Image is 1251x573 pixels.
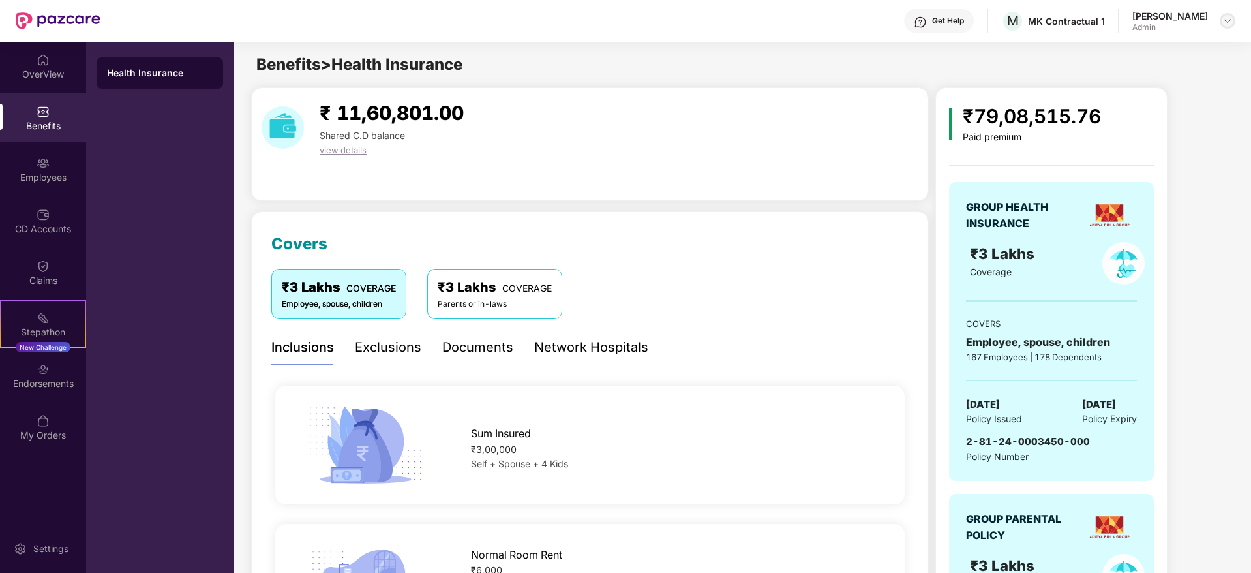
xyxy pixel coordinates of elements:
[966,435,1090,448] span: 2-81-24-0003450-000
[502,283,552,294] span: COVERAGE
[320,145,367,155] span: view details
[271,234,327,253] span: Covers
[37,414,50,427] img: svg+xml;base64,PHN2ZyBpZD0iTXlfT3JkZXJzIiBkYXRhLW5hbWU9Ik15IE9yZGVycyIgeG1sbnM9Imh0dHA6Ly93d3cudz...
[37,105,50,118] img: svg+xml;base64,PHN2ZyBpZD0iQmVuZWZpdHMiIHhtbG5zPSJodHRwOi8vd3d3LnczLm9yZy8yMDAwL3N2ZyIgd2lkdGg9Ij...
[37,260,50,273] img: svg+xml;base64,PHN2ZyBpZD0iQ2xhaW0iIHhtbG5zPSJodHRwOi8vd3d3LnczLm9yZy8yMDAwL3N2ZyIgd2lkdGg9IjIwIi...
[282,277,396,298] div: ₹3 Lakhs
[37,157,50,170] img: svg+xml;base64,PHN2ZyBpZD0iRW1wbG95ZWVzIiB4bWxucz0iaHR0cDovL3d3dy53My5vcmcvMjAwMC9zdmciIHdpZHRoPS...
[16,342,70,352] div: New Challenge
[346,283,396,294] span: COVERAGE
[262,106,304,149] img: download
[37,363,50,376] img: svg+xml;base64,PHN2ZyBpZD0iRW5kb3JzZW1lbnRzIiB4bWxucz0iaHR0cDovL3d3dy53My5vcmcvMjAwMC9zdmciIHdpZH...
[963,101,1101,132] div: ₹79,08,515.76
[16,12,100,29] img: New Pazcare Logo
[970,266,1012,277] span: Coverage
[355,337,421,358] div: Exclusions
[442,337,513,358] div: Documents
[949,108,952,140] img: icon
[966,317,1137,330] div: COVERS
[282,298,396,311] div: Employee, spouse, children
[256,55,462,74] span: Benefits > Health Insurance
[1082,412,1137,426] span: Policy Expiry
[970,245,1038,262] span: ₹3 Lakhs
[271,337,334,358] div: Inclusions
[471,458,568,469] span: Self + Spouse + 4 Kids
[966,511,1080,544] div: GROUP PARENTAL POLICY
[1132,10,1208,22] div: [PERSON_NAME]
[1222,16,1233,26] img: svg+xml;base64,PHN2ZyBpZD0iRHJvcGRvd24tMzJ4MzIiIHhtbG5zPSJodHRwOi8vd3d3LnczLm9yZy8yMDAwL3N2ZyIgd2...
[471,442,877,457] div: ₹3,00,000
[932,16,964,26] div: Get Help
[1,326,85,339] div: Stepathon
[438,277,552,298] div: ₹3 Lakhs
[37,54,50,67] img: svg+xml;base64,PHN2ZyBpZD0iSG9tZSIgeG1sbnM9Imh0dHA6Ly93d3cudzMub3JnLzIwMDAvc3ZnIiB3aWR0aD0iMjAiIG...
[303,402,427,488] img: icon
[107,67,213,80] div: Health Insurance
[471,426,531,442] span: Sum Insured
[914,16,927,29] img: svg+xml;base64,PHN2ZyBpZD0iSGVscC0zMngzMiIgeG1sbnM9Imh0dHA6Ly93d3cudzMub3JnLzIwMDAvc3ZnIiB3aWR0aD...
[966,334,1137,350] div: Employee, spouse, children
[14,542,27,555] img: svg+xml;base64,PHN2ZyBpZD0iU2V0dGluZy0yMHgyMCIgeG1sbnM9Imh0dHA6Ly93d3cudzMub3JnLzIwMDAvc3ZnIiB3aW...
[966,350,1137,364] div: 167 Employees | 178 Dependents
[1087,193,1132,238] img: insurerLogo
[1007,13,1019,29] span: M
[320,130,405,141] span: Shared C.D balance
[320,101,464,125] span: ₹ 11,60,801.00
[1132,22,1208,33] div: Admin
[471,547,562,563] span: Normal Room Rent
[438,298,552,311] div: Parents or in-laws
[534,337,648,358] div: Network Hospitals
[966,412,1022,426] span: Policy Issued
[29,542,72,555] div: Settings
[963,132,1101,143] div: Paid premium
[966,199,1080,232] div: GROUP HEALTH INSURANCE
[1028,15,1105,27] div: MK Contractual 1
[966,451,1029,462] span: Policy Number
[37,311,50,324] img: svg+xml;base64,PHN2ZyB4bWxucz0iaHR0cDovL3d3dy53My5vcmcvMjAwMC9zdmciIHdpZHRoPSIyMSIgaGVpZ2h0PSIyMC...
[966,397,1000,412] span: [DATE]
[1087,504,1132,550] img: insurerLogo
[1082,397,1116,412] span: [DATE]
[37,208,50,221] img: svg+xml;base64,PHN2ZyBpZD0iQ0RfQWNjb3VudHMiIGRhdGEtbmFtZT0iQ0QgQWNjb3VudHMiIHhtbG5zPSJodHRwOi8vd3...
[1102,242,1145,285] img: policyIcon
